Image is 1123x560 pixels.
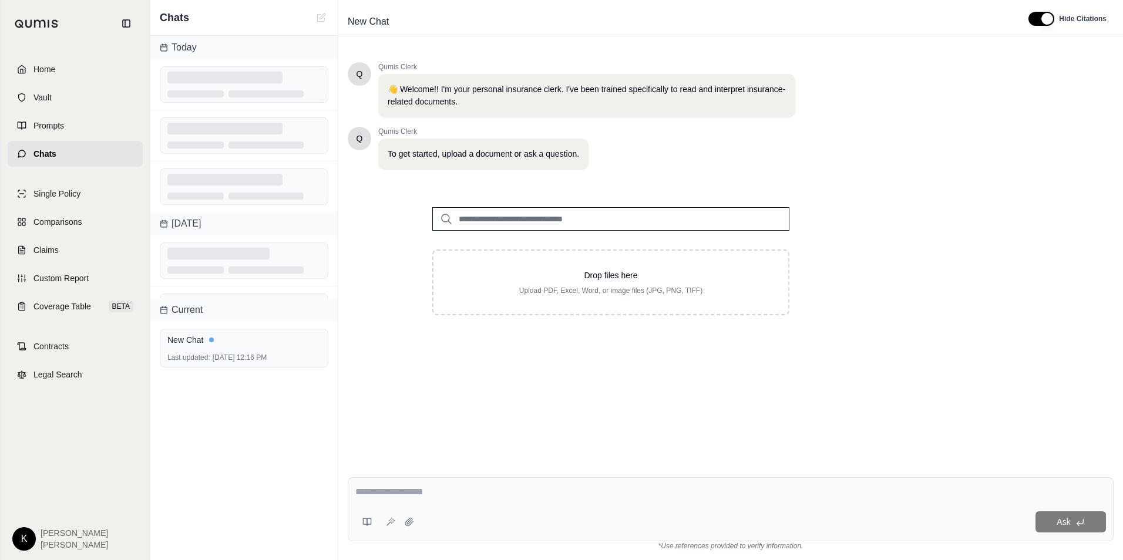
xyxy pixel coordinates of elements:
p: Drop files here [452,269,769,281]
span: Coverage Table [33,301,91,312]
img: Qumis Logo [15,19,59,28]
span: Vault [33,92,52,103]
a: Coverage TableBETA [8,294,143,319]
div: New Chat [167,334,321,346]
span: Hello [357,133,363,144]
p: Upload PDF, Excel, Word, or image files (JPG, PNG, TIFF) [452,286,769,295]
div: [DATE] [150,212,338,235]
a: Home [8,56,143,82]
a: Legal Search [8,362,143,387]
span: Comparisons [33,216,82,228]
span: New Chat [343,12,394,31]
span: [PERSON_NAME] [41,539,108,551]
p: To get started, upload a document or ask a question. [388,148,579,160]
span: Hide Citations [1059,14,1107,23]
span: Contracts [33,340,69,352]
a: Comparisons [8,209,143,235]
div: *Use references provided to verify information. [348,541,1114,551]
span: [PERSON_NAME] [41,527,108,539]
span: Legal Search [33,369,82,380]
span: Single Policy [33,188,80,200]
div: K [12,527,36,551]
div: Edit Title [343,12,1014,31]
span: Hello [357,68,363,80]
span: Qumis Clerk [378,62,795,72]
span: Ask [1057,517,1070,527]
a: Contracts [8,333,143,359]
span: BETA [109,301,133,312]
a: Prompts [8,113,143,139]
div: [DATE] 12:16 PM [167,353,321,362]
a: Vault [8,85,143,110]
span: Chats [33,148,56,160]
a: Single Policy [8,181,143,207]
div: Today [150,36,338,59]
a: Custom Report [8,265,143,291]
button: Collapse sidebar [117,14,136,33]
span: Qumis Clerk [378,127,589,136]
span: Claims [33,244,59,256]
span: Last updated: [167,353,210,362]
p: 👋 Welcome!! I'm your personal insurance clerk. I've been trained specifically to read and interpr... [388,83,786,108]
span: Prompts [33,120,64,131]
a: Chats [8,141,143,167]
button: Ask [1035,511,1106,532]
button: New Chat [314,11,328,25]
span: Home [33,63,55,75]
span: Custom Report [33,272,89,284]
span: Chats [160,9,189,26]
a: Claims [8,237,143,263]
div: Current [150,298,338,322]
